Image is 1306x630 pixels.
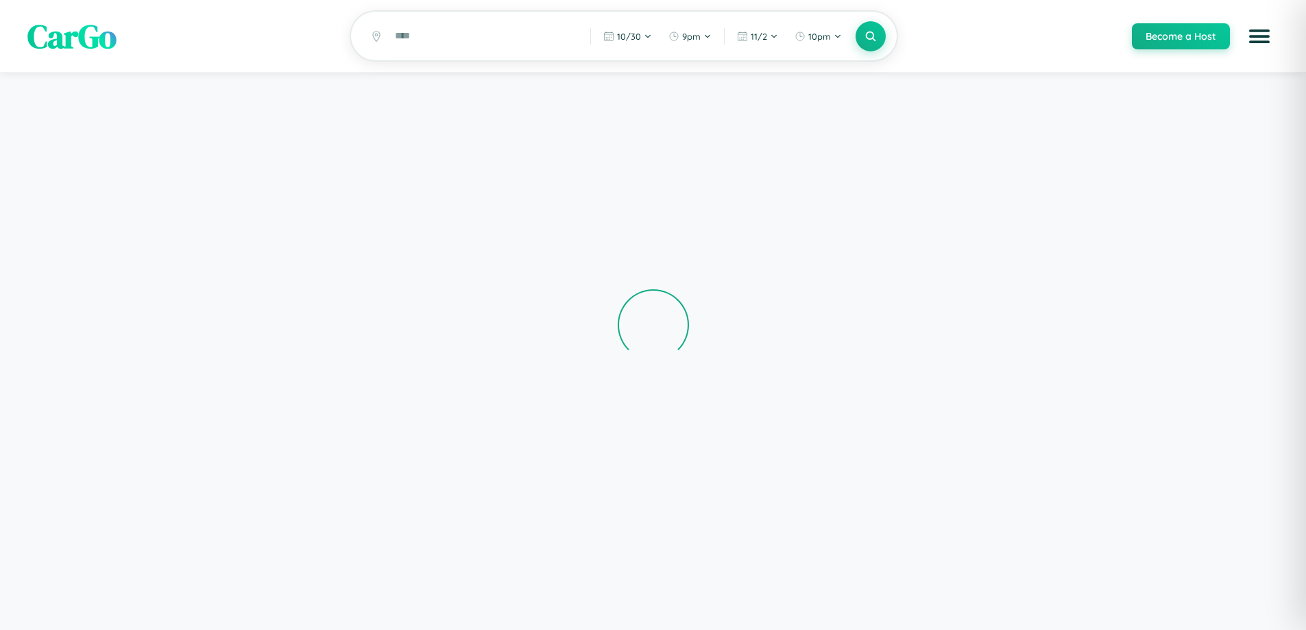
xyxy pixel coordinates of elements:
[617,31,641,42] span: 10 / 30
[1132,23,1230,49] button: Become a Host
[596,25,659,47] button: 10/30
[682,31,701,42] span: 9pm
[662,25,718,47] button: 9pm
[1240,17,1279,56] button: Open menu
[751,31,767,42] span: 11 / 2
[730,25,785,47] button: 11/2
[788,25,849,47] button: 10pm
[27,14,117,59] span: CarGo
[808,31,831,42] span: 10pm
